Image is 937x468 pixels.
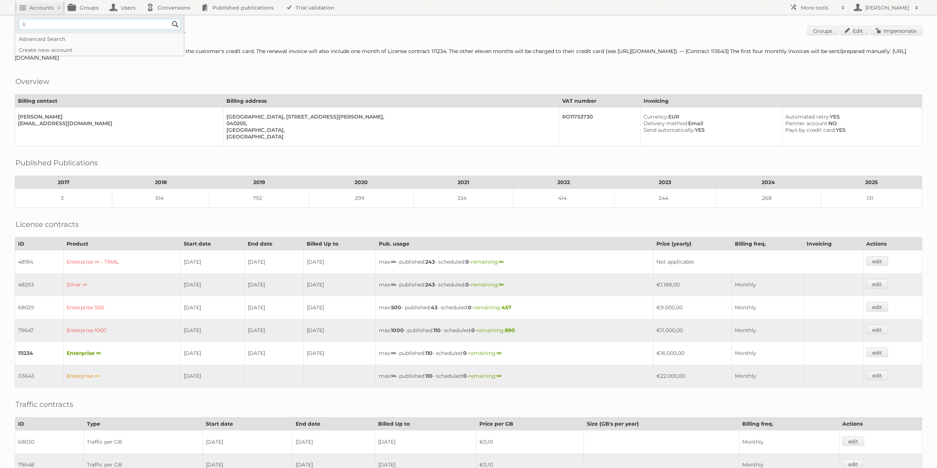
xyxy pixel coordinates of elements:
[477,327,515,334] span: remaining:
[471,258,504,265] span: remaining:
[653,319,732,342] td: €11.000,00
[653,365,732,388] td: €22.000,00
[63,365,180,388] td: Enterprise ∞
[244,319,303,342] td: [DATE]
[376,273,653,296] td: max: - published: - scheduled: -
[15,399,73,410] h2: Traffic contracts
[391,258,396,265] strong: ∞
[739,430,839,454] td: Monthly
[375,430,476,454] td: [DATE]
[653,250,863,274] td: Not applicable.
[15,319,64,342] td: 79647
[209,176,309,189] th: 2019
[376,319,653,342] td: max: - published: - scheduled: -
[842,436,864,446] a: edit
[497,373,501,379] strong: ∞
[203,430,292,454] td: [DATE]
[863,237,922,250] th: Actions
[785,127,836,133] span: Pays by credit card:
[866,325,888,334] a: edit
[15,157,98,168] h2: Published Publications
[15,342,64,365] td: 111234
[63,273,180,296] td: Silver ∞
[425,258,435,265] strong: 243
[785,120,828,127] span: Partner account:
[584,418,739,430] th: Size (GB's per year)
[112,176,209,189] th: 2018
[839,418,922,430] th: Actions
[559,95,640,108] th: VAT number
[18,113,217,120] div: [PERSON_NAME]
[303,342,376,365] td: [DATE]
[807,26,838,35] a: Groups
[513,189,614,208] td: 414
[112,189,209,208] td: 514
[303,237,376,250] th: Billed Up to
[716,176,821,189] th: 2024
[303,319,376,342] td: [DATE]
[181,250,245,274] td: [DATE]
[463,350,467,356] strong: 0
[644,127,695,133] span: Send automatically:
[15,296,64,319] td: 68029
[84,418,203,430] th: Type
[244,237,303,250] th: End date
[471,327,475,334] strong: 0
[303,250,376,274] td: [DATE]
[471,281,504,288] span: remaining:
[63,319,180,342] td: Enterprise 1000
[499,281,504,288] strong: ∞
[226,120,553,127] div: 040205,
[513,176,614,189] th: 2022
[473,304,511,311] span: remaining:
[244,273,303,296] td: [DATE]
[376,237,653,250] th: Pub. usage
[309,176,414,189] th: 2020
[497,350,501,356] strong: ∞
[465,258,469,265] strong: 0
[785,113,830,120] span: Automated retry:
[181,237,245,250] th: Start date
[785,127,916,133] div: YES
[181,296,245,319] td: [DATE]
[644,113,668,120] span: Currency:
[653,342,732,365] td: €16.000,00
[469,373,501,379] span: remaining:
[391,350,396,356] strong: ∞
[653,296,732,319] td: €9.000,00
[15,189,112,208] td: 3
[785,120,916,127] div: NO
[244,296,303,319] td: [DATE]
[866,279,888,289] a: edit
[181,273,245,296] td: [DATE]
[203,418,292,430] th: Start date
[732,342,804,365] td: Monthly
[376,296,653,319] td: max: - published: - scheduled: -
[476,418,584,430] th: Price per GB
[84,430,203,454] td: Traffic per GB
[785,113,916,120] div: YES
[226,127,553,133] div: [GEOGRAPHIC_DATA],
[866,348,888,357] a: edit
[15,45,184,56] a: Create new account
[29,4,54,11] h2: Accounts
[15,219,79,230] h2: License contracts
[292,418,375,430] th: End date
[181,342,245,365] td: [DATE]
[425,373,433,379] strong: 110
[653,273,732,296] td: €1.188,00
[303,273,376,296] td: [DATE]
[866,302,888,312] a: edit
[501,304,511,311] strong: 457
[375,418,476,430] th: Billed Up to
[244,250,303,274] td: [DATE]
[414,176,513,189] th: 2021
[463,373,467,379] strong: 0
[15,26,922,37] h1: Account 41017: Cheil [GEOGRAPHIC_DATA] SRL
[391,373,396,379] strong: ∞
[469,350,501,356] span: remaining:
[499,258,504,265] strong: ∞
[821,176,922,189] th: 2025
[244,342,303,365] td: [DATE]
[209,189,309,208] td: 792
